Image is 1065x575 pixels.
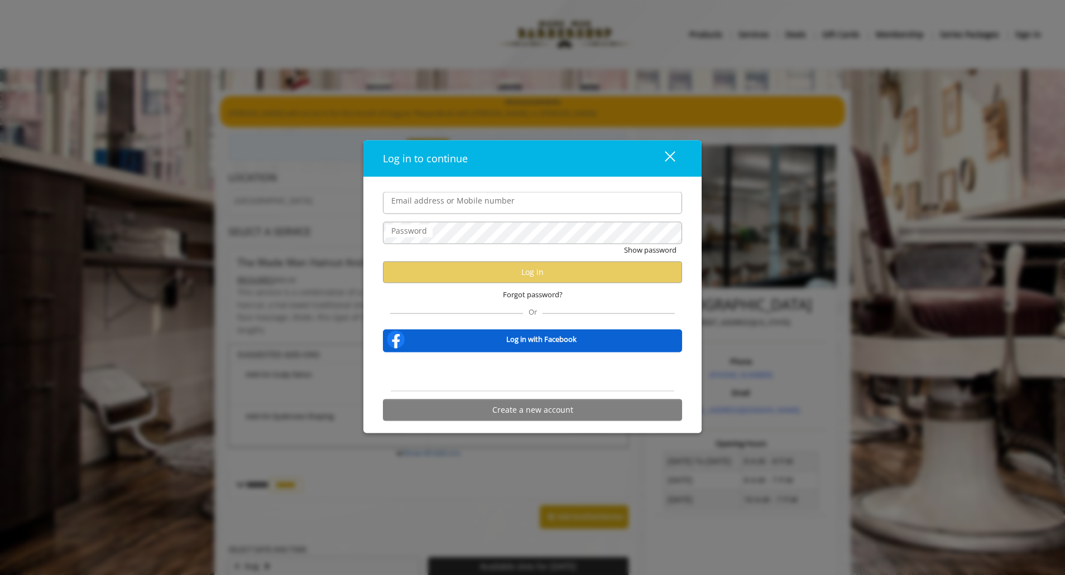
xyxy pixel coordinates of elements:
span: Log in to continue [383,152,468,165]
input: Password [383,222,682,244]
img: facebook-logo [385,328,407,350]
span: Or [523,306,543,316]
span: Forgot password? [503,289,563,301]
iframe: Sign in with Google Button [476,359,589,384]
div: close dialog [652,150,674,167]
input: Email address or Mobile number [383,192,682,214]
button: Create a new account [383,399,682,421]
button: Log in [383,261,682,283]
button: close dialog [644,147,682,170]
b: Log in with Facebook [506,334,577,345]
label: Email address or Mobile number [386,195,520,207]
button: Show password [624,244,677,256]
label: Password [386,225,433,237]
